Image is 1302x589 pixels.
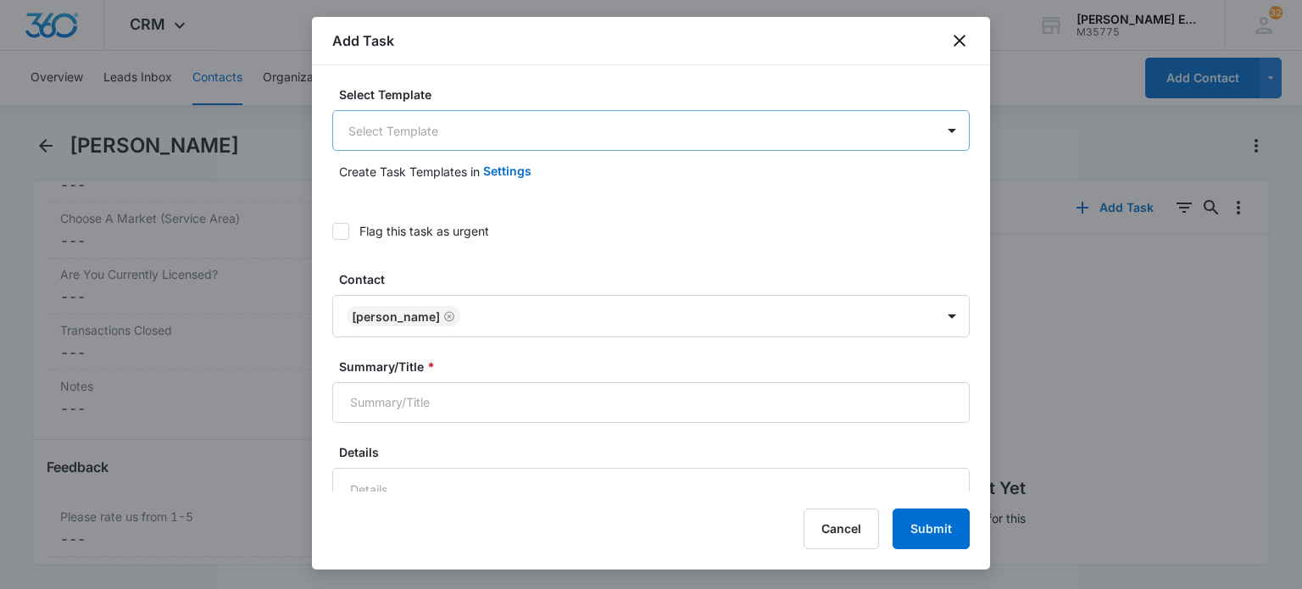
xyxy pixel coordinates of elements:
label: Summary/Title [339,358,976,375]
button: Submit [893,508,970,549]
input: Summary/Title [332,382,970,423]
button: close [949,31,970,51]
label: Select Template [339,86,976,103]
div: [PERSON_NAME] [352,309,440,324]
button: Cancel [804,508,879,549]
button: Settings [483,151,531,192]
div: Remove Kathy Rita Bischofberger [440,310,455,322]
div: Flag this task as urgent [359,222,489,240]
p: Create Task Templates in [339,163,480,181]
h1: Add Task [332,31,394,51]
label: Contact [339,270,976,288]
label: Details [339,443,976,461]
